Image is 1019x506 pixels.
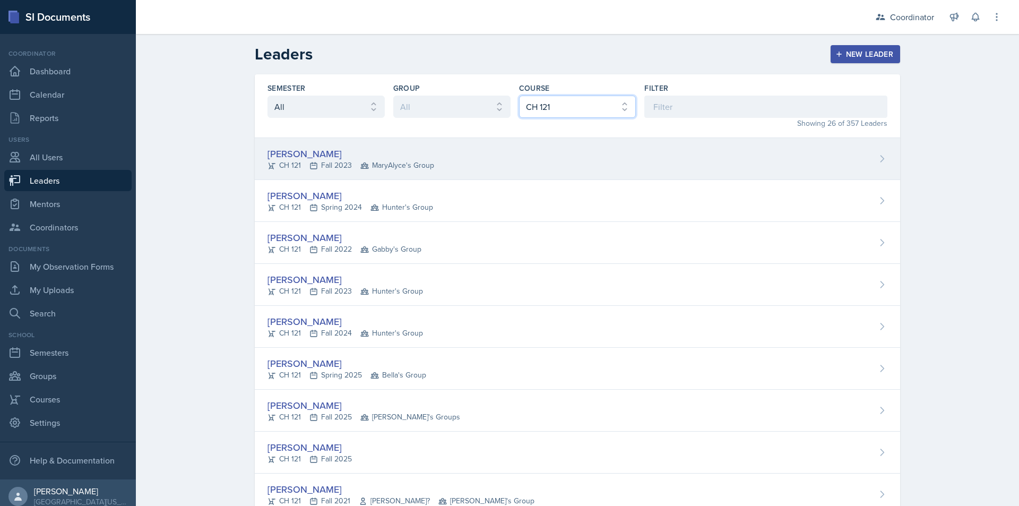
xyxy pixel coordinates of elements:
[644,83,668,93] label: Filter
[267,440,352,454] div: [PERSON_NAME]
[255,138,900,180] a: [PERSON_NAME] CH 121Fall 2023 MaryAlyce's Group
[4,412,132,433] a: Settings
[4,84,132,105] a: Calendar
[267,411,460,423] div: CH 121 Fall 2025
[255,348,900,390] a: [PERSON_NAME] CH 121Spring 2025 Bella's Group
[4,256,132,277] a: My Observation Forms
[360,160,434,171] span: MaryAlyce's Group
[267,398,460,413] div: [PERSON_NAME]
[644,96,887,118] input: Filter
[267,286,423,297] div: CH 121 Fall 2023
[360,328,423,339] span: Hunter's Group
[4,342,132,363] a: Semesters
[267,328,423,339] div: CH 121 Fall 2024
[4,135,132,144] div: Users
[519,83,550,93] label: Course
[644,118,887,129] div: Showing 26 of 357 Leaders
[34,486,127,496] div: [PERSON_NAME]
[255,180,900,222] a: [PERSON_NAME] CH 121Spring 2024 Hunter's Group
[267,370,426,381] div: CH 121 Spring 2025
[393,83,420,93] label: Group
[4,389,132,410] a: Courses
[360,244,421,255] span: Gabby's Group
[4,279,132,301] a: My Uploads
[4,217,132,238] a: Coordinators
[4,107,132,128] a: Reports
[255,264,900,306] a: [PERSON_NAME] CH 121Fall 2023 Hunter's Group
[267,453,352,465] div: CH 121 Fall 2025
[4,365,132,387] a: Groups
[255,432,900,474] a: [PERSON_NAME] CH 121Fall 2025
[4,147,132,168] a: All Users
[4,170,132,191] a: Leaders
[370,202,433,213] span: Hunter's Group
[267,356,426,371] div: [PERSON_NAME]
[4,303,132,324] a: Search
[267,188,433,203] div: [PERSON_NAME]
[360,286,423,297] span: Hunter's Group
[267,314,423,329] div: [PERSON_NAME]
[267,244,421,255] div: CH 121 Fall 2022
[267,160,434,171] div: CH 121 Fall 2023
[267,272,423,287] div: [PERSON_NAME]
[4,450,132,471] div: Help & Documentation
[4,330,132,340] div: School
[4,49,132,58] div: Coordinator
[255,306,900,348] a: [PERSON_NAME] CH 121Fall 2024 Hunter's Group
[255,390,900,432] a: [PERSON_NAME] CH 121Fall 2025 [PERSON_NAME]'s Groups
[370,370,426,381] span: Bella's Group
[4,193,132,215] a: Mentors
[255,45,313,64] h2: Leaders
[267,83,306,93] label: Semester
[831,45,901,63] button: New Leader
[4,244,132,254] div: Documents
[360,411,460,423] span: [PERSON_NAME]'s Groups
[837,50,894,58] div: New Leader
[4,61,132,82] a: Dashboard
[267,147,434,161] div: [PERSON_NAME]
[267,202,433,213] div: CH 121 Spring 2024
[255,222,900,264] a: [PERSON_NAME] CH 121Fall 2022 Gabby's Group
[890,11,934,23] div: Coordinator
[267,230,421,245] div: [PERSON_NAME]
[267,482,534,496] div: [PERSON_NAME]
